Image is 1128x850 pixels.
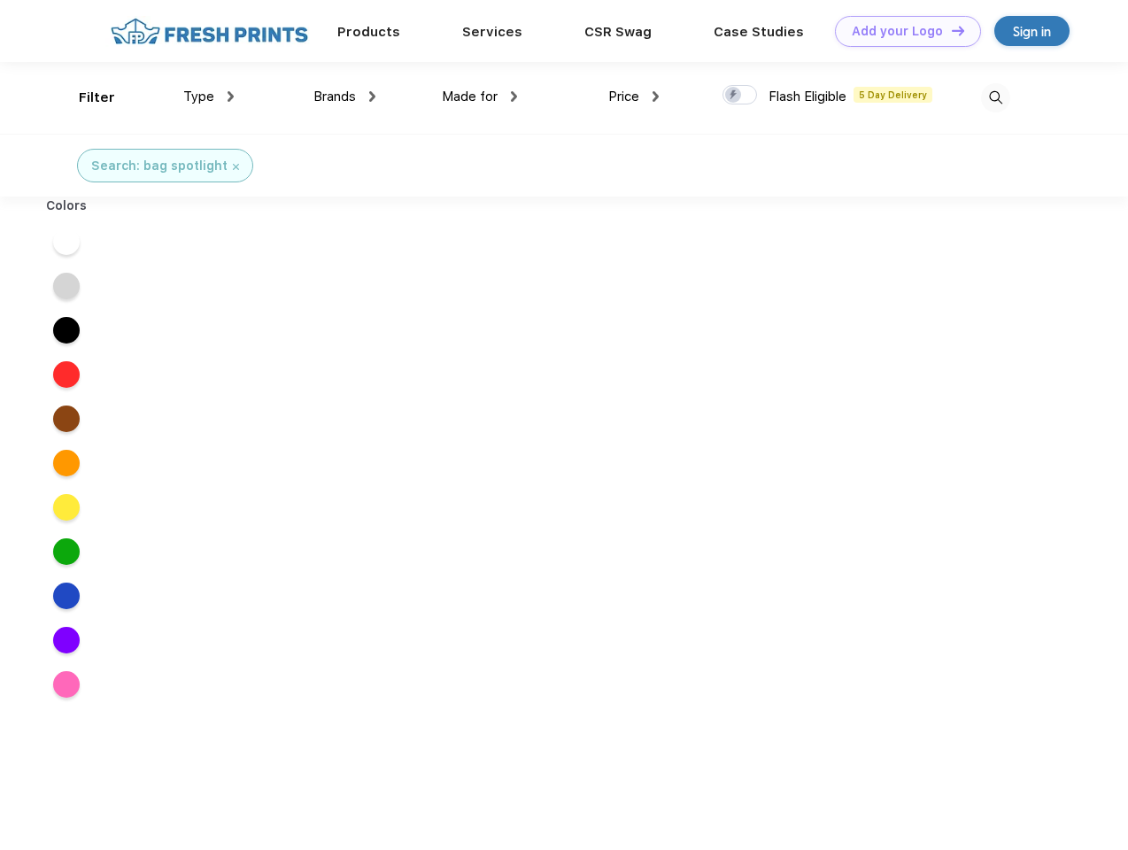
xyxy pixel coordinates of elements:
[653,91,659,102] img: dropdown.png
[952,26,964,35] img: DT
[769,89,846,104] span: Flash Eligible
[854,87,932,103] span: 5 Day Delivery
[183,89,214,104] span: Type
[228,91,234,102] img: dropdown.png
[442,89,498,104] span: Made for
[608,89,639,104] span: Price
[852,24,943,39] div: Add your Logo
[981,83,1010,112] img: desktop_search.svg
[105,16,313,47] img: fo%20logo%202.webp
[91,157,228,175] div: Search: bag spotlight
[33,197,101,215] div: Colors
[994,16,1070,46] a: Sign in
[79,88,115,108] div: Filter
[1013,21,1051,42] div: Sign in
[511,91,517,102] img: dropdown.png
[233,164,239,170] img: filter_cancel.svg
[337,24,400,40] a: Products
[313,89,356,104] span: Brands
[369,91,375,102] img: dropdown.png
